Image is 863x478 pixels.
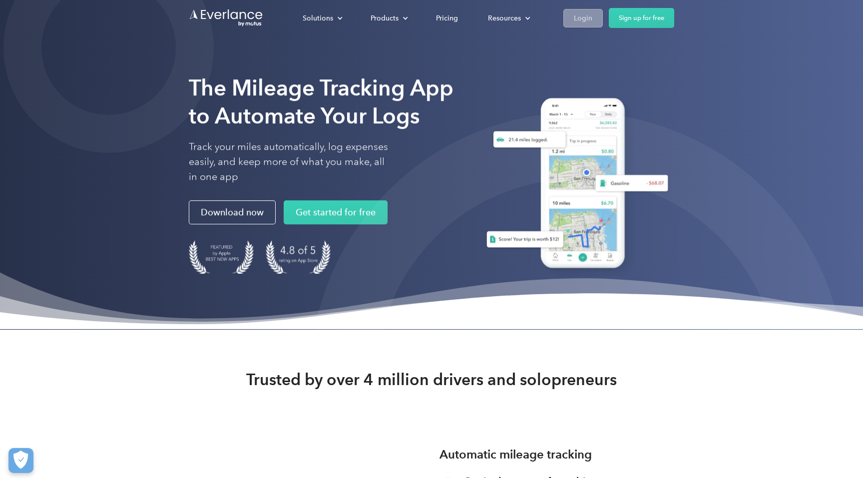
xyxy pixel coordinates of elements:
img: 4.9 out of 5 stars on the app store [266,240,331,274]
div: Pricing [436,11,458,24]
a: Go to homepage [189,8,264,27]
div: Resources [478,9,538,26]
div: Products [361,9,416,26]
p: Track your miles automatically, log expenses easily, and keep more of what you make, all in one app [189,139,389,184]
img: Everlance, mileage tracker app, expense tracking app [474,90,674,280]
div: Resources [488,11,521,24]
div: Solutions [303,11,333,24]
a: Login [563,8,603,27]
div: Solutions [293,9,351,26]
strong: The Mileage Tracking App to Automate Your Logs [189,74,453,129]
a: Get started for free [284,200,388,224]
a: Sign up for free [609,8,674,28]
button: Cookies Settings [8,448,33,473]
div: Login [574,11,592,24]
strong: Trusted by over 4 million drivers and solopreneurs [246,370,617,390]
img: Badge for Featured by Apple Best New Apps [189,240,254,274]
h3: Automatic mileage tracking [439,446,592,464]
a: Pricing [426,9,468,26]
div: Products [371,11,399,24]
a: Download now [189,200,276,224]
